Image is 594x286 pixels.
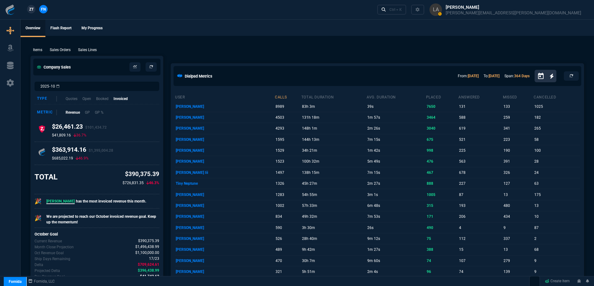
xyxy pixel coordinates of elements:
[503,92,533,101] th: missed
[504,179,532,188] p: 127
[458,92,503,101] th: answered
[534,135,579,144] p: 58
[367,223,425,232] p: 26s
[176,256,274,265] p: [PERSON_NAME]
[427,267,457,276] p: 96
[504,113,532,122] p: 259
[427,245,457,254] p: 388
[504,256,532,265] p: 279
[367,146,425,155] p: 1m 42s
[534,102,579,111] p: 1025
[459,102,502,111] p: 131
[46,199,75,204] span: [PERSON_NAME]
[176,157,274,166] p: [PERSON_NAME]
[302,179,365,188] p: 45h 27m
[459,113,502,122] p: 588
[52,146,113,156] h4: $363,914.16
[176,124,274,133] p: [PERSON_NAME]
[35,172,58,182] h3: TOTAL
[176,201,274,210] p: [PERSON_NAME]
[176,245,274,254] p: [PERSON_NAME]
[146,180,159,186] p: 46.3%
[302,102,365,111] p: 83h 3m
[276,113,300,122] p: 4503
[140,274,159,279] span: Delta divided by the remaining ship days.
[143,256,160,262] p: spec.value
[176,146,274,155] p: [PERSON_NAME]
[459,212,502,221] p: 206
[427,157,457,166] p: 476
[52,123,107,133] h4: $26,461.23
[427,102,457,111] p: 7650
[35,250,64,256] p: Company Revenue Goal for Oct.
[21,20,45,37] a: Overview
[276,201,300,210] p: 1002
[134,274,160,279] p: spec.value
[123,170,159,179] p: $390,375.39
[534,234,579,243] p: 2
[504,190,532,199] p: 13
[427,223,457,232] p: 490
[35,268,60,274] p: The difference between the current month's Revenue goal and projected month-end.
[459,135,502,144] p: 521
[176,267,274,276] p: [PERSON_NAME]
[185,73,212,79] h5: Dialpad Metrics
[427,135,457,144] p: 675
[85,125,107,130] span: $101,434.72
[66,110,80,115] p: Revenue
[302,245,365,254] p: 9h 42m
[427,113,457,122] p: 3464
[366,92,425,101] th: avg. duration
[427,179,457,188] p: 888
[504,234,532,243] p: 337
[176,212,274,221] p: [PERSON_NAME]
[132,268,160,274] p: spec.value
[302,256,365,265] p: 30h 7m
[29,7,34,12] span: ZT
[35,244,74,250] p: Uses current month's data to project the month's close.
[135,250,159,256] span: Company Revenue Goal for Oct.
[176,168,274,177] p: [PERSON_NAME] Iii
[276,124,300,133] p: 4293
[459,179,502,188] p: 227
[504,135,532,144] p: 223
[459,245,502,254] p: 15
[96,96,109,102] p: Booked
[367,102,425,111] p: 39s
[367,135,425,144] p: 7m 15s
[427,201,457,210] p: 315
[35,262,43,268] p: The difference between the current month's Revenue and the goal.
[426,92,458,101] th: placed
[52,156,73,161] p: $685,022.19
[459,256,502,265] p: 107
[276,212,300,221] p: 834
[276,190,300,199] p: 1283
[35,197,41,206] p: 🎉
[302,212,365,221] p: 49h 32m
[35,232,159,237] h6: October Goal
[149,256,159,262] span: Out of 23 ship days in Oct - there are 17 remaining.
[534,256,579,265] p: 9
[459,201,502,210] p: 193
[301,92,366,101] th: total duration
[367,168,425,177] p: 7m 15s
[35,256,70,262] p: Out of 23 ship days in Oct - there are 17 remaining.
[50,47,71,53] p: Sales Orders
[89,148,113,153] span: $1,395,004.28
[37,110,57,115] div: Metric
[459,124,502,133] p: 619
[135,244,159,250] span: Uses current month's data to project the month's close.
[302,146,365,155] p: 34h 21m
[427,234,457,243] p: 75
[176,190,274,199] p: [PERSON_NAME]
[367,190,425,199] p: 3m 1s
[35,238,62,244] p: Revenue for Oct.
[427,124,457,133] p: 3040
[302,201,365,210] p: 57h 33m
[533,92,580,101] th: cancelled
[504,223,532,232] p: 9
[427,168,457,177] p: 467
[367,179,425,188] p: 2m 27s
[367,201,425,210] p: 6m 48s
[276,267,300,276] p: 321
